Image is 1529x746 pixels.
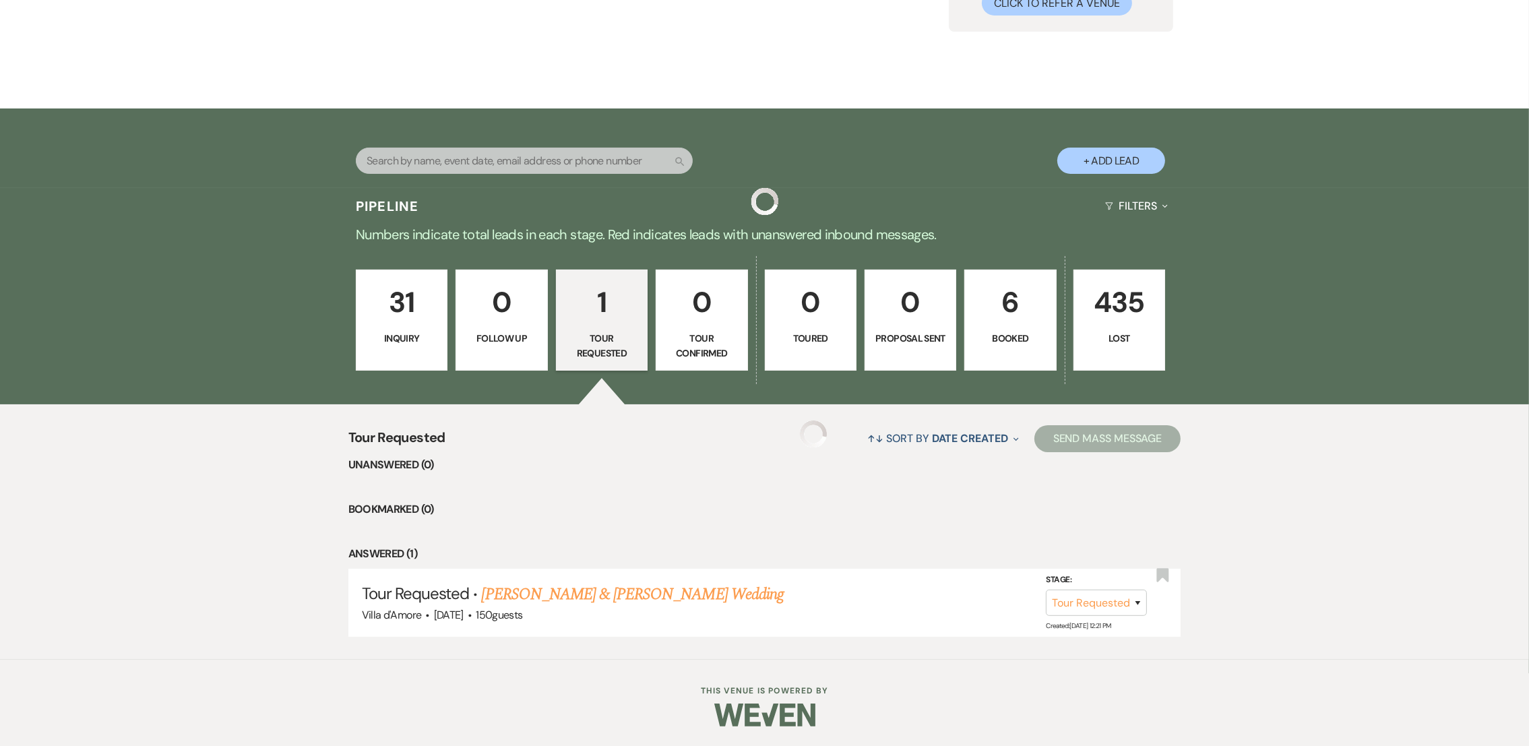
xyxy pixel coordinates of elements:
img: loading spinner [751,188,778,215]
button: Sort By Date Created [862,421,1024,456]
a: [PERSON_NAME] & [PERSON_NAME] Wedding [482,582,784,607]
span: Date Created [932,431,1008,445]
p: 0 [464,280,538,325]
p: Follow Up [464,331,538,346]
input: Search by name, event date, email address or phone number [356,148,693,174]
li: Answered (1) [348,545,1181,563]
label: Stage: [1046,573,1147,588]
button: + Add Lead [1057,148,1165,174]
a: 0Follow Up [456,270,547,371]
button: Send Mass Message [1034,425,1181,452]
p: 31 [365,280,439,325]
li: Bookmarked (0) [348,501,1181,518]
span: ↑↓ [867,431,883,445]
img: Weven Logo [714,691,815,739]
p: Tour Requested [565,331,639,361]
p: Tour Confirmed [664,331,739,361]
a: 0Tour Confirmed [656,270,747,371]
span: Villa d'Amore [362,608,422,622]
p: 6 [973,280,1047,325]
p: Numbers indicate total leads in each stage. Red indicates leads with unanswered inbound messages. [280,224,1250,245]
a: 1Tour Requested [556,270,648,371]
p: 0 [664,280,739,325]
a: 6Booked [964,270,1056,371]
span: 150 guests [476,608,522,622]
a: 0Proposal Sent [865,270,956,371]
span: Tour Requested [362,583,470,604]
button: Filters [1100,188,1173,224]
p: Booked [973,331,1047,346]
p: Toured [774,331,848,346]
a: 31Inquiry [356,270,447,371]
p: 435 [1082,280,1156,325]
p: 1 [565,280,639,325]
p: Proposal Sent [873,331,947,346]
img: loading spinner [800,421,827,447]
span: Created: [DATE] 12:21 PM [1046,621,1111,630]
span: [DATE] [434,608,464,622]
h3: Pipeline [356,197,419,216]
p: 0 [774,280,848,325]
a: 435Lost [1073,270,1165,371]
a: 0Toured [765,270,856,371]
p: Lost [1082,331,1156,346]
li: Unanswered (0) [348,456,1181,474]
p: 0 [873,280,947,325]
p: Inquiry [365,331,439,346]
span: Tour Requested [348,427,445,456]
